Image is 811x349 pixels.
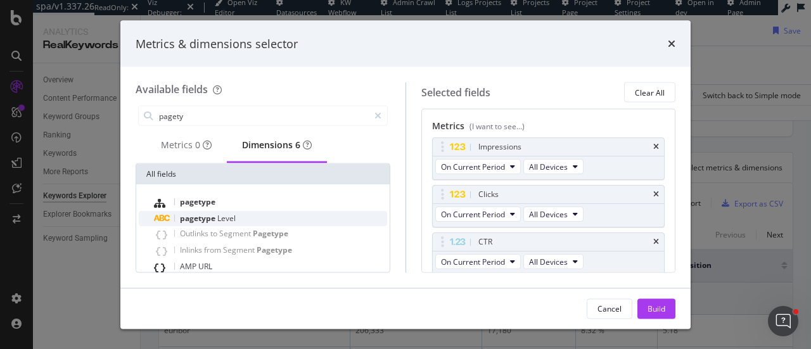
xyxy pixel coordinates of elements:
button: Cancel [587,298,632,319]
div: modal [120,20,691,329]
div: Clear All [635,87,665,98]
button: On Current Period [435,254,521,269]
span: All Devices [529,208,568,219]
div: CTR [478,236,492,248]
span: Inlinks [180,244,204,255]
div: times [668,35,675,52]
div: Available fields [136,82,208,96]
span: On Current Period [441,208,505,219]
span: 6 [295,139,300,151]
div: Metrics & dimensions selector [136,35,298,52]
span: pagetype [180,196,215,207]
span: to [210,228,219,239]
div: Build [648,303,665,314]
button: Build [637,298,675,319]
span: Pagetype [257,244,292,255]
div: Dimensions [242,139,312,151]
div: Clicks [478,188,499,201]
span: pagetype [180,213,217,224]
button: On Current Period [435,206,521,222]
span: AMP [180,261,198,272]
div: Impressions [478,141,521,153]
div: ClickstimesOn Current PeriodAll Devices [432,185,665,227]
div: brand label [295,139,300,151]
button: All Devices [523,159,584,174]
span: 0 [195,139,200,151]
button: Clear All [624,82,675,103]
div: ImpressionstimesOn Current PeriodAll Devices [432,137,665,180]
span: All Devices [529,161,568,172]
button: On Current Period [435,159,521,174]
iframe: Intercom live chat [768,306,798,336]
div: All fields [136,164,390,184]
div: Metrics [161,139,212,151]
div: Metrics [432,120,665,137]
div: times [653,238,659,246]
span: Segment [219,228,253,239]
span: On Current Period [441,161,505,172]
button: All Devices [523,206,584,222]
span: On Current Period [441,256,505,267]
div: times [653,191,659,198]
button: All Devices [523,254,584,269]
div: Selected fields [421,85,490,99]
div: Cancel [597,303,622,314]
span: Outlinks [180,228,210,239]
span: URL [198,261,212,272]
div: (I want to see...) [469,121,525,132]
span: Level [217,213,236,224]
div: brand label [195,139,200,151]
div: CTRtimesOn Current PeriodAll Devices [432,232,665,275]
input: Search by field name [158,106,369,125]
span: Segment [223,244,257,255]
span: Pagetype [253,228,288,239]
div: times [653,143,659,151]
span: from [204,244,223,255]
span: All Devices [529,256,568,267]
